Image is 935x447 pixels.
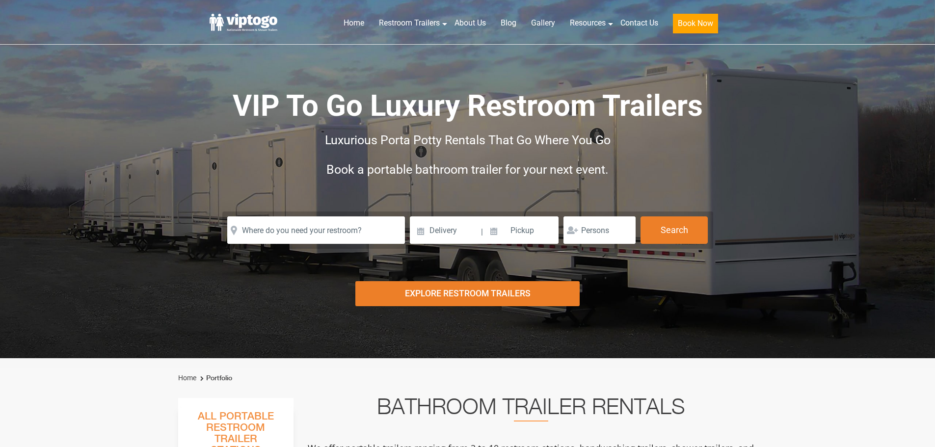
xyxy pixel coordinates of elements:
a: Book Now [666,12,725,39]
h2: Bathroom Trailer Rentals [307,398,755,421]
a: Home [336,12,372,34]
input: Persons [563,216,636,244]
input: Delivery [410,216,480,244]
span: Book a portable bathroom trailer for your next event. [326,162,609,177]
a: Home [178,374,196,382]
input: Where do you need your restroom? [227,216,405,244]
a: Blog [493,12,524,34]
div: Explore Restroom Trailers [355,281,580,306]
a: About Us [447,12,493,34]
button: Book Now [673,14,718,33]
input: Pickup [484,216,559,244]
span: | [481,216,483,248]
a: Gallery [524,12,562,34]
span: VIP To Go Luxury Restroom Trailers [233,88,703,123]
button: Search [641,216,708,244]
li: Portfolio [198,372,232,384]
a: Restroom Trailers [372,12,447,34]
span: Luxurious Porta Potty Rentals That Go Where You Go [325,133,611,147]
a: Contact Us [613,12,666,34]
a: Resources [562,12,613,34]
